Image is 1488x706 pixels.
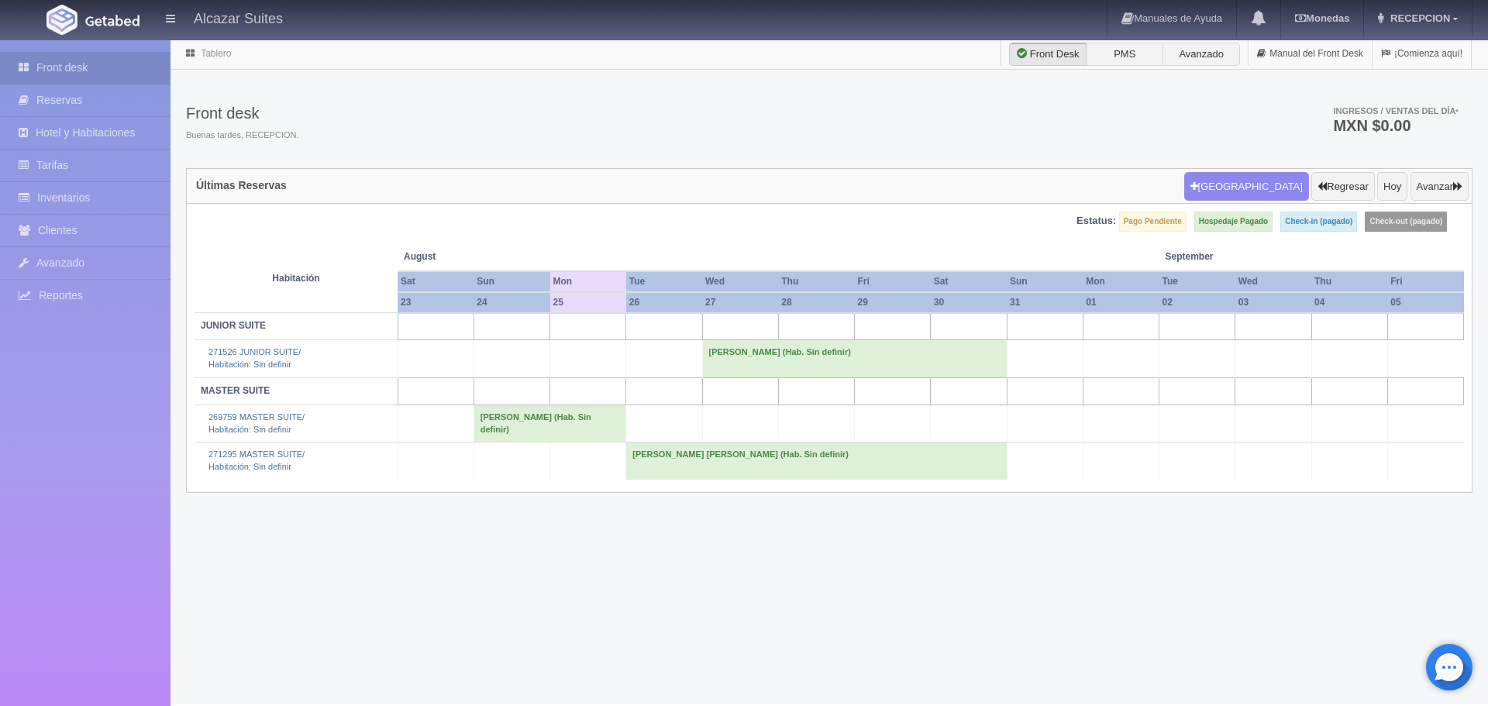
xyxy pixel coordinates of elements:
th: Sun [474,271,549,292]
th: Wed [702,271,778,292]
th: 24 [474,292,549,313]
th: 23 [398,292,474,313]
button: [GEOGRAPHIC_DATA] [1184,172,1309,201]
a: 269759 MASTER SUITE/Habitación: Sin definir [208,412,305,434]
b: Monedas [1295,12,1349,24]
label: Check-in (pagado) [1280,212,1357,232]
button: Avanzar [1410,172,1469,201]
h3: MXN $0.00 [1333,118,1459,133]
th: 01 [1083,292,1159,313]
th: Fri [855,271,931,292]
h4: Últimas Reservas [196,180,287,191]
button: Hoy [1377,172,1407,201]
th: Sat [398,271,474,292]
th: Fri [1387,271,1463,292]
h4: Alcazar Suites [194,8,283,27]
th: 05 [1387,292,1463,313]
span: Ingresos / Ventas del día [1333,106,1459,115]
th: Wed [1235,271,1311,292]
th: Mon [550,271,626,292]
td: [PERSON_NAME] (Hab. Sin definir) [702,340,1007,377]
th: 04 [1311,292,1387,313]
td: [PERSON_NAME] [PERSON_NAME] (Hab. Sin definir) [626,443,1007,480]
label: Front Desk [1009,43,1087,66]
th: 28 [778,292,854,313]
a: 271526 JUNIOR SUITE/Habitación: Sin definir [208,347,301,369]
a: Manual del Front Desk [1249,39,1372,69]
th: Sun [1007,271,1083,292]
th: 29 [855,292,931,313]
label: PMS [1086,43,1163,66]
th: 03 [1235,292,1311,313]
span: August [404,250,544,263]
img: Getabed [46,5,77,35]
label: Hospedaje Pagado [1194,212,1273,232]
th: 30 [931,292,1007,313]
th: Thu [778,271,854,292]
th: Sat [931,271,1007,292]
td: [PERSON_NAME] (Hab. Sin definir) [474,405,626,442]
strong: Habitación [272,273,319,284]
th: 31 [1007,292,1083,313]
th: Tue [1159,271,1235,292]
span: RECEPCION [1386,12,1450,24]
a: Tablero [201,48,231,59]
img: Getabed [85,15,139,26]
label: Estatus: [1076,214,1116,229]
th: Mon [1083,271,1159,292]
span: September [1166,250,1306,263]
th: Thu [1311,271,1387,292]
th: 25 [550,292,626,313]
label: Check-out (pagado) [1365,212,1447,232]
a: ¡Comienza aquí! [1373,39,1471,69]
b: MASTER SUITE [201,385,270,396]
th: 26 [626,292,702,313]
label: Avanzado [1162,43,1240,66]
b: JUNIOR SUITE [201,320,266,331]
h3: Front desk [186,105,299,122]
label: Pago Pendiente [1119,212,1187,232]
span: Buenas tardes, RECEPCION. [186,129,299,142]
a: 271295 MASTER SUITE/Habitación: Sin definir [208,449,305,471]
th: 02 [1159,292,1235,313]
th: 27 [702,292,778,313]
th: Tue [626,271,702,292]
button: Regresar [1311,172,1374,201]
